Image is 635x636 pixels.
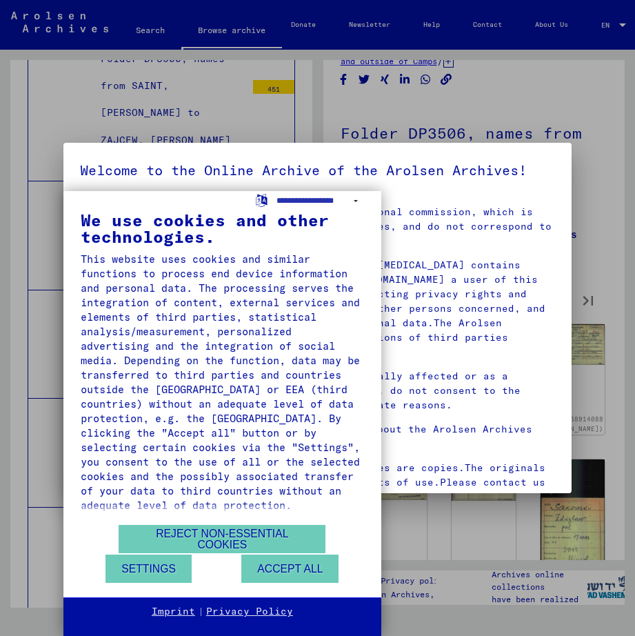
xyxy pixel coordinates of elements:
[206,605,293,619] a: Privacy Policy
[81,252,364,513] div: This website uses cookies and similar functions to process end device information and personal da...
[152,605,195,619] a: Imprint
[119,525,325,553] button: Reject non-essential cookies
[81,212,364,245] div: We use cookies and other technologies.
[241,555,339,583] button: Accept all
[105,555,192,583] button: Settings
